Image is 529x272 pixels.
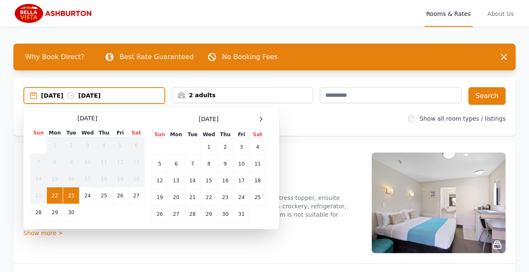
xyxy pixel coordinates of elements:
[217,139,233,155] td: 2
[250,189,266,206] td: 25
[77,114,97,122] span: [DATE]
[112,187,128,204] td: 26
[217,206,233,223] td: 30
[233,189,249,206] td: 24
[96,171,112,187] td: 18
[250,139,266,155] td: 4
[128,171,145,187] td: 20
[128,154,145,171] td: 13
[112,154,128,171] td: 12
[250,172,266,189] td: 18
[217,172,233,189] td: 16
[152,189,168,206] td: 19
[172,91,313,99] div: 2 adults
[31,154,47,171] td: 7
[184,189,201,206] td: 21
[79,187,96,204] td: 24
[184,206,201,223] td: 28
[128,187,145,204] td: 27
[47,154,63,171] td: 8
[201,189,217,206] td: 22
[112,129,128,137] th: Fri
[233,131,249,139] th: Fri
[23,229,362,237] div: Show more >
[41,91,164,100] div: [DATE] [DATE]
[96,154,112,171] td: 11
[120,52,194,62] p: Best Rate Guaranteed
[233,139,249,155] td: 3
[168,206,184,223] td: 27
[128,129,145,137] th: Sat
[233,172,249,189] td: 17
[201,206,217,223] td: 29
[79,171,96,187] td: 17
[63,137,79,154] td: 2
[152,206,168,223] td: 26
[420,115,506,122] label: Show all room types / listings
[168,189,184,206] td: 20
[79,129,96,137] th: Wed
[152,155,168,172] td: 5
[201,139,217,155] td: 1
[250,131,266,139] th: Sat
[217,155,233,172] td: 9
[31,129,47,137] th: Sun
[201,172,217,189] td: 15
[112,137,128,154] td: 5
[168,155,184,172] td: 6
[63,187,79,204] td: 23
[184,172,201,189] td: 14
[96,129,112,137] th: Thu
[199,115,218,123] span: [DATE]
[184,131,201,139] th: Tue
[128,137,145,154] td: 6
[47,204,63,221] td: 29
[217,189,233,206] td: 23
[79,154,96,171] td: 10
[96,137,112,154] td: 4
[31,187,47,204] td: 21
[96,187,112,204] td: 25
[201,131,217,139] th: Wed
[63,154,79,171] td: 9
[184,155,201,172] td: 7
[47,171,63,187] td: 15
[18,49,91,65] span: Why Book Direct?
[79,137,96,154] td: 3
[63,171,79,187] td: 16
[222,52,278,62] p: No Booking Fees
[31,204,47,221] td: 28
[217,131,233,139] th: Thu
[112,171,128,187] td: 19
[201,155,217,172] td: 8
[233,155,249,172] td: 10
[233,206,249,223] td: 31
[47,129,63,137] th: Mon
[63,129,79,137] th: Tue
[63,204,79,221] td: 30
[47,137,63,154] td: 1
[250,155,266,172] td: 11
[47,187,63,204] td: 22
[168,172,184,189] td: 13
[13,3,94,23] img: Bella Vista Ashburton
[152,131,168,139] th: Sun
[31,171,47,187] td: 14
[152,172,168,189] td: 12
[168,131,184,139] th: Mon
[468,87,506,105] button: Search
